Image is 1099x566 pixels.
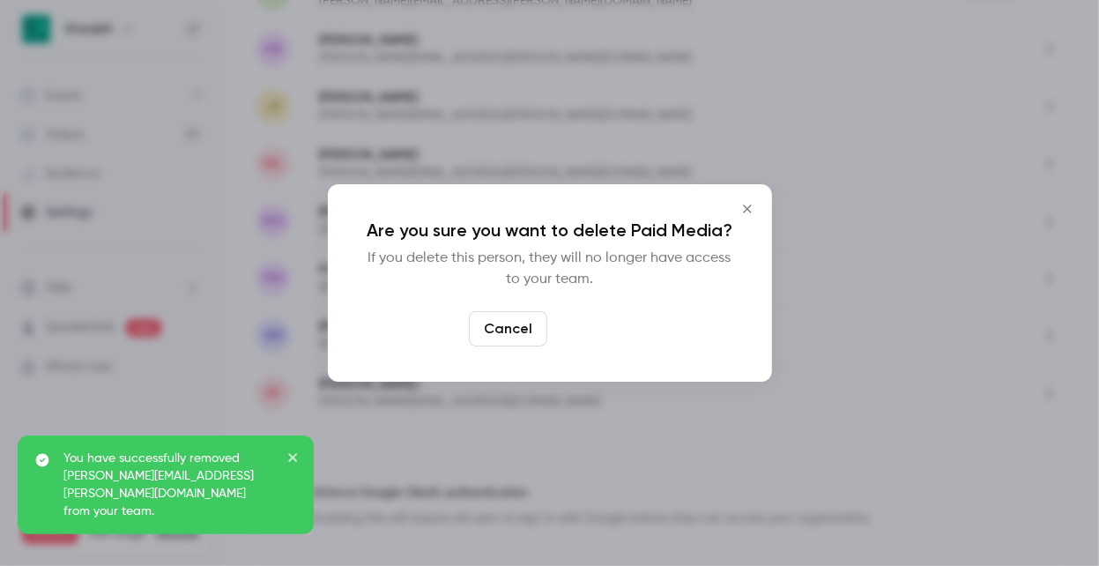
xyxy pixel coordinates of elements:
button: Close [730,191,765,227]
button: close [287,450,300,471]
p: If you delete this person, they will no longer have access to your team. [363,248,737,290]
button: Delete [554,311,630,346]
p: You have successfully removed [PERSON_NAME][EMAIL_ADDRESS][PERSON_NAME][DOMAIN_NAME] from your team. [63,450,275,520]
p: Are you sure you want to delete Paid Media? [363,220,737,241]
button: Cancel [469,311,547,346]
